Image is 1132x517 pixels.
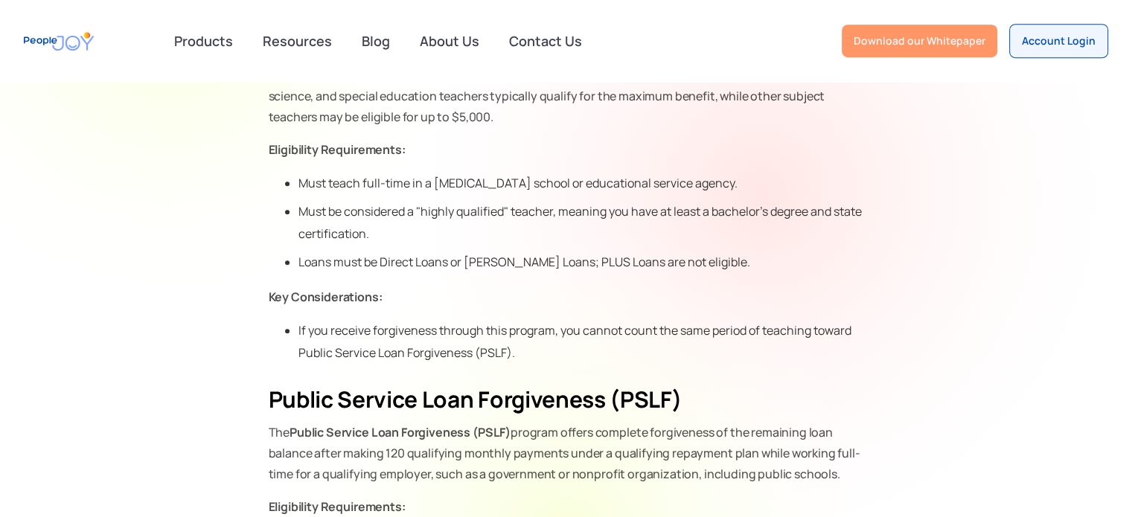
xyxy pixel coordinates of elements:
[842,25,997,57] a: Download our Whitepaper
[254,25,341,57] a: Resources
[290,424,511,440] strong: Public Service Loan Forgiveness (PSLF)
[298,251,864,273] li: Loans must be Direct Loans or [PERSON_NAME] Loans; PLUS Loans are not eligible.
[854,33,985,48] div: Download our Whitepaper
[298,172,864,194] li: Must teach full-time in a [MEDICAL_DATA] school or educational service agency.
[269,141,406,158] strong: Eligibility Requirements:
[269,289,383,305] strong: Key Considerations:
[269,384,682,414] strong: Public Service Loan Forgiveness (PSLF)
[24,25,94,58] a: home
[269,422,864,484] p: The program offers complete forgiveness of the remaining loan balance after making 120 qualifying...
[298,200,864,245] li: Must be considered a "highly qualified" teacher, meaning you have at least a bachelor's degree an...
[298,319,864,364] li: If you receive forgiveness through this program, you cannot count the same period of teaching tow...
[269,498,406,515] strong: Eligibility Requirements:
[165,26,242,56] div: Products
[1022,33,1096,48] div: Account Login
[500,25,591,57] a: Contact Us
[1009,24,1108,58] a: Account Login
[411,25,488,57] a: About Us
[353,25,399,57] a: Blog
[269,496,864,517] p: ‍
